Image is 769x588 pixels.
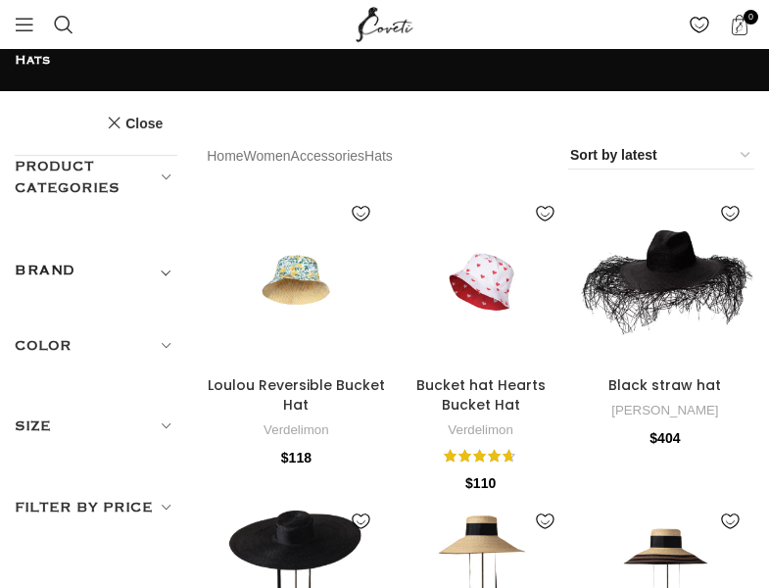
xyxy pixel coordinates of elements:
bdi: 118 [281,450,312,465]
span: Hats [364,145,393,167]
a: Verdelimon [448,422,513,437]
h5: Filter by price [15,497,177,518]
a: Verdelimon [264,422,329,437]
a: Site logo [352,16,417,31]
h5: Color [15,335,177,357]
a: Search [44,5,83,44]
span: $ [281,450,289,465]
a: 0 [719,5,759,44]
span: 0 [744,10,758,24]
select: Shop order [568,142,754,170]
a: Black straw hat [608,375,721,395]
span: Rated out of 5 [444,449,511,463]
div: My Wishlist [679,5,719,44]
h5: Product categories [15,156,177,200]
h5: BRAND [15,260,75,281]
nav: Breadcrumb [207,145,393,167]
a: Open mobile menu [5,5,44,44]
img: Black straw hat – L Coveti [576,189,754,367]
img: Reversible Bucket Hat [207,189,385,367]
a: [PERSON_NAME] [611,403,718,417]
a: Home [207,145,243,167]
span: $ [649,430,657,446]
a: Loulou Reversible Bucket Hat [208,375,385,415]
img: Bucket hat [392,189,570,367]
span: $ [465,475,473,491]
h5: Size [15,416,177,437]
div: Toggle filter [15,259,177,294]
a: Bucket hat Hearts Bucket Hat [416,375,546,415]
bdi: 404 [649,430,680,446]
bdi: 110 [465,475,496,491]
a: Close [107,111,164,135]
a: Women [244,145,291,167]
a: Accessories [291,145,364,167]
h1: Hats [15,50,754,71]
div: Rated 4.60 out of 5 [444,449,517,463]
